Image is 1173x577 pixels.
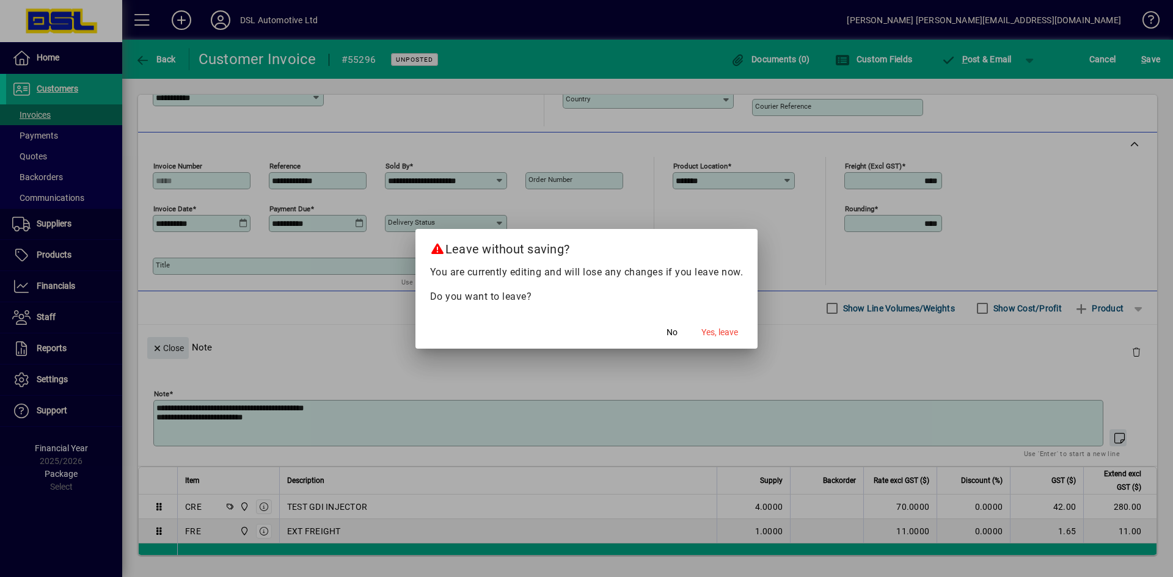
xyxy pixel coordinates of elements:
[652,322,692,344] button: No
[430,289,744,304] p: Do you want to leave?
[430,265,744,280] p: You are currently editing and will lose any changes if you leave now.
[415,229,758,264] h2: Leave without saving?
[667,326,678,339] span: No
[696,322,743,344] button: Yes, leave
[701,326,738,339] span: Yes, leave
